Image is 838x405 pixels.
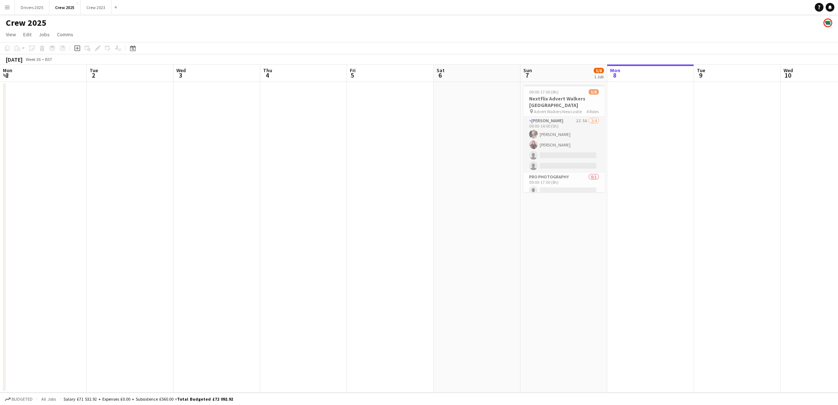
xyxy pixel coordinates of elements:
button: Budgeted [4,395,34,403]
button: Crew 2023 [81,0,111,15]
span: Edit [23,31,32,38]
span: Thu [263,67,272,74]
app-card-role: [PERSON_NAME]2I5A2/409:00-14:00 (5h)[PERSON_NAME][PERSON_NAME] [523,117,605,173]
span: 09:00-17:00 (8h) [529,89,559,95]
span: View [6,31,16,38]
span: Mon [610,67,620,74]
app-user-avatar: Claire Stewart [823,18,832,27]
span: Tue [90,67,98,74]
a: Jobs [36,30,53,39]
span: 4 [262,71,272,79]
div: [DATE] [6,56,23,63]
span: 1 [2,71,12,79]
a: Edit [20,30,34,39]
a: View [3,30,19,39]
span: 9 [696,71,705,79]
span: Comms [57,31,73,38]
span: Wed [784,67,793,74]
div: BST [45,57,52,62]
span: 4 Roles [586,109,599,114]
span: Jobs [39,31,50,38]
app-card-role: Pro Photography0/109:00-17:00 (8h) [523,173,605,198]
span: 2 [89,71,98,79]
span: All jobs [40,396,57,402]
span: 8 [609,71,620,79]
span: 3 [175,71,186,79]
span: 7 [522,71,532,79]
span: Sun [523,67,532,74]
span: Advert Walkers Newcastle [534,109,582,114]
span: 10 [782,71,793,79]
h1: Crew 2025 [6,17,46,28]
div: Salary £71 532.92 + Expenses £0.00 + Subsistence £560.00 = [64,396,233,402]
span: Sat [437,67,445,74]
span: 6 [436,71,445,79]
a: Comms [54,30,76,39]
h3: Nextflix Advert Walkers [GEOGRAPHIC_DATA] [523,95,605,108]
span: Total Budgeted £72 092.92 [177,396,233,402]
button: Drivers 2025 [15,0,49,15]
span: Fri [350,67,356,74]
span: Week 36 [24,57,42,62]
button: Crew 2025 [49,0,81,15]
span: 5 [349,71,356,79]
span: 5/8 [589,89,599,95]
span: Mon [3,67,12,74]
span: Tue [697,67,705,74]
span: Budgeted [12,397,33,402]
app-job-card: 09:00-17:00 (8h)5/8Nextflix Advert Walkers [GEOGRAPHIC_DATA] Advert Walkers Newcastle4 Roles[PERS... [523,85,605,192]
span: 5/8 [594,68,604,73]
div: 1 Job [594,74,604,79]
span: Wed [176,67,186,74]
